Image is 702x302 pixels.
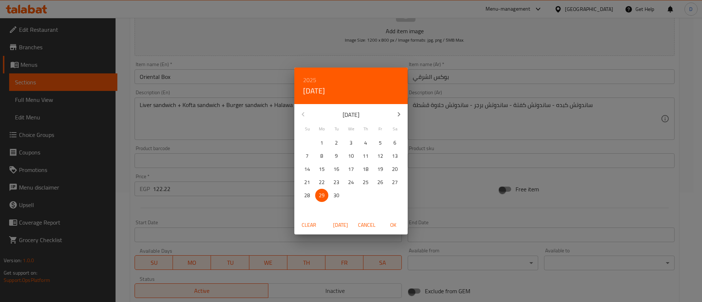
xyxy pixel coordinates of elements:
button: 8 [315,149,328,163]
button: 26 [374,176,387,189]
p: 25 [363,178,369,187]
p: 4 [364,138,367,148]
p: 5 [379,138,382,148]
button: 17 [344,163,358,176]
button: 18 [359,163,372,176]
button: 24 [344,176,358,189]
span: Tu [330,126,343,132]
button: 30 [330,189,343,202]
button: Cancel [355,218,378,232]
p: 12 [377,152,383,161]
button: [DATE] [303,85,325,97]
button: 11 [359,149,372,163]
button: 29 [315,189,328,202]
button: 28 [301,189,314,202]
button: 23 [330,176,343,189]
span: Cancel [358,221,375,230]
p: 16 [333,165,339,174]
p: 11 [363,152,369,161]
p: 10 [348,152,354,161]
p: 24 [348,178,354,187]
button: 2 [330,136,343,149]
button: OK [381,218,405,232]
span: OK [384,221,402,230]
button: 13 [388,149,401,163]
span: Fr [374,126,387,132]
p: 23 [333,178,339,187]
p: 19 [377,165,383,174]
button: 7 [301,149,314,163]
span: Th [359,126,372,132]
p: 29 [319,191,325,200]
p: 1 [320,138,323,148]
span: We [344,126,358,132]
button: 15 [315,163,328,176]
button: 20 [388,163,401,176]
button: 21 [301,176,314,189]
button: 16 [330,163,343,176]
button: 5 [374,136,387,149]
p: 20 [392,165,398,174]
p: 27 [392,178,398,187]
p: 17 [348,165,354,174]
button: 9 [330,149,343,163]
button: 22 [315,176,328,189]
button: 2025 [303,75,316,85]
span: Mo [315,126,328,132]
span: Su [301,126,314,132]
p: 30 [333,191,339,200]
button: 25 [359,176,372,189]
span: Sa [388,126,401,132]
p: 9 [335,152,338,161]
p: 15 [319,165,325,174]
button: 14 [301,163,314,176]
button: 1 [315,136,328,149]
button: 19 [374,163,387,176]
span: Clear [300,221,318,230]
span: [DATE] [332,221,349,230]
button: 4 [359,136,372,149]
p: 21 [304,178,310,187]
button: [DATE] [329,218,352,232]
button: 3 [344,136,358,149]
button: 6 [388,136,401,149]
p: 3 [350,138,352,148]
p: 13 [392,152,398,161]
p: 7 [306,152,309,161]
p: 18 [363,165,369,174]
p: 2 [335,138,338,148]
p: 22 [319,178,325,187]
button: 12 [374,149,387,163]
button: 10 [344,149,358,163]
p: 8 [320,152,323,161]
p: 14 [304,165,310,174]
p: 6 [393,138,396,148]
button: 27 [388,176,401,189]
p: [DATE] [312,110,390,119]
button: Clear [297,218,321,232]
p: 26 [377,178,383,187]
p: 28 [304,191,310,200]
